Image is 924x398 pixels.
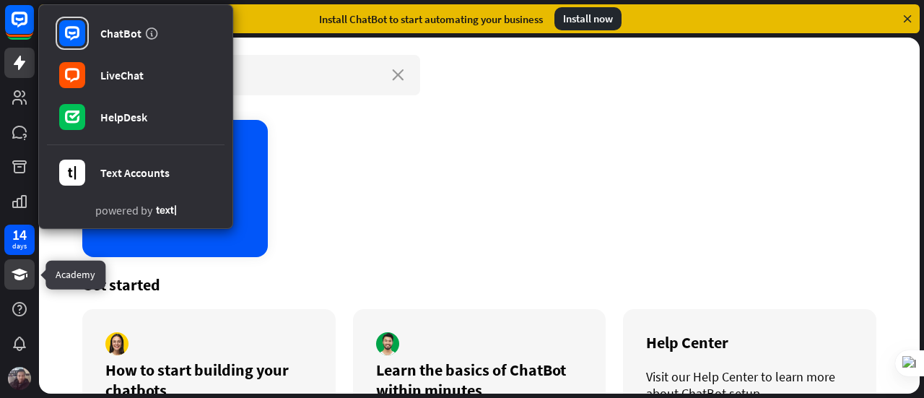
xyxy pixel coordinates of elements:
[392,69,404,81] i: close
[4,225,35,255] a: 14 days
[82,274,876,295] div: Get started
[646,332,853,352] div: Help Center
[105,332,128,355] img: author
[12,6,55,49] button: Open LiveChat chat widget
[376,332,399,355] img: author
[12,228,27,241] div: 14
[319,12,543,26] div: Install ChatBot to start automating your business
[554,7,622,30] div: Install now
[12,241,27,251] div: days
